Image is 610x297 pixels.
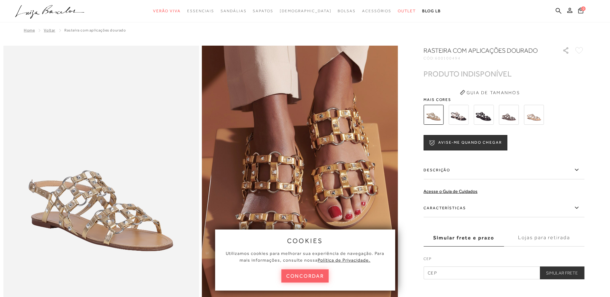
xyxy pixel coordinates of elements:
[423,161,584,179] label: Descrição
[318,257,370,263] a: Política de Privacidade.
[422,5,441,17] a: BLOG LB
[338,5,356,17] a: noSubCategoriesText
[423,70,512,77] div: PRODUTO INDISPONÍVEL
[423,229,504,247] label: Simular frete e prazo
[423,266,584,279] input: CEP
[221,5,246,17] a: noSubCategoriesText
[362,5,391,17] a: noSubCategoriesText
[226,251,384,263] span: Utilizamos cookies para melhorar sua experiência de navegação. Para mais informações, consulte nossa
[423,256,584,265] label: CEP
[253,9,273,13] span: Sapatos
[338,9,356,13] span: Bolsas
[253,5,273,17] a: noSubCategoriesText
[576,7,585,16] button: 0
[362,9,391,13] span: Acessórios
[423,199,584,217] label: Características
[153,9,181,13] span: Verão Viva
[423,98,584,102] span: Mais cores
[423,56,552,60] div: CÓD:
[423,135,507,150] button: AVISE-ME QUANDO CHEGAR
[280,9,332,13] span: [DEMOGRAPHIC_DATA]
[540,266,584,279] button: Simular Frete
[187,5,214,17] a: noSubCategoriesText
[449,105,469,125] img: RASTEIRA COM APLICAÇÕES OFF WHITE
[458,87,522,98] button: Guia de Tamanhos
[499,105,519,125] img: SANDÁLIA RASTEIRA GEOMÉTRICA EM COURO CAFÉ COM TACHAS
[435,56,461,60] span: 600100494
[423,46,544,55] h1: RASTEIRA COM APLICAÇÕES DOURADO
[287,237,323,244] span: cookies
[281,269,329,283] button: concordar
[221,9,246,13] span: Sandálias
[524,105,544,125] img: SANDÁLIA RASTEIRA GEOMÉTRICA METALIZADA CHUMBO COM TACHAS
[398,5,416,17] a: noSubCategoriesText
[153,5,181,17] a: noSubCategoriesText
[423,105,443,125] img: RASTEIRA COM APLICAÇÕES DOURADO
[423,189,478,194] a: Acesse o Guia de Cuidados
[44,28,55,32] a: Voltar
[474,105,494,125] img: RASTEIRA COM APLICAÇÕES PRETO
[24,28,35,32] a: Home
[581,6,586,11] span: 0
[64,28,126,32] span: RASTEIRA COM APLICAÇÕES DOURADO
[398,9,416,13] span: Outlet
[422,9,441,13] span: BLOG LB
[187,9,214,13] span: Essenciais
[504,229,584,247] label: Lojas para retirada
[280,5,332,17] a: noSubCategoriesText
